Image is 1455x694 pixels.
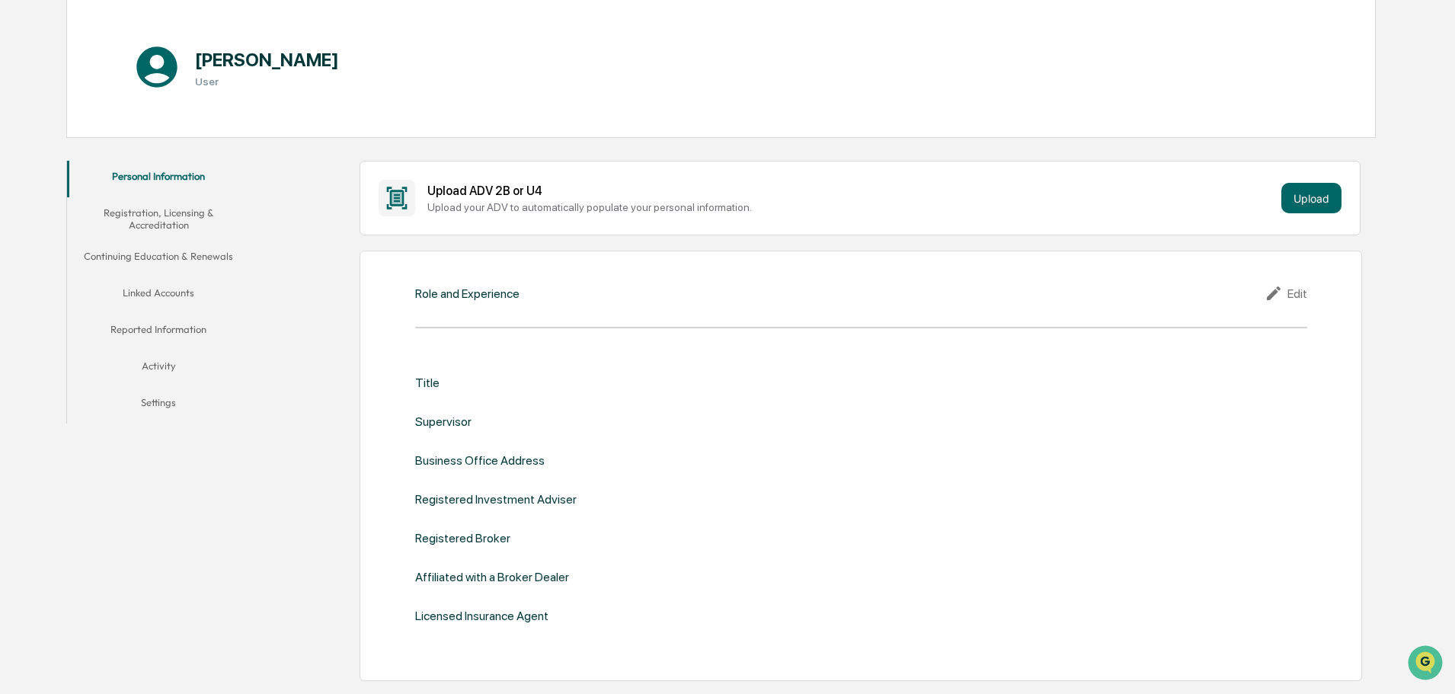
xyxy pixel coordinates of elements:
button: Linked Accounts [67,277,250,314]
div: Upload ADV 2B or U4 [427,184,1275,198]
iframe: Open customer support [1406,644,1447,685]
a: 🗄️Attestations [104,186,195,213]
div: Title [415,376,440,390]
div: We're available if you need us! [52,132,193,144]
p: How can we help? [15,32,277,56]
div: secondary tabs example [67,161,250,424]
div: 🔎 [15,222,27,235]
h1: [PERSON_NAME] [195,49,339,71]
div: Licensed Insurance Agent [415,609,548,623]
div: Registered Investment Adviser [415,492,577,507]
div: Supervisor [415,414,472,429]
button: Continuing Education & Renewals [67,241,250,277]
h3: User [195,75,339,88]
button: Registration, Licensing & Accreditation [67,197,250,241]
span: Preclearance [30,192,98,207]
button: Reported Information [67,314,250,350]
button: Settings [67,387,250,424]
a: 🔎Data Lookup [9,215,102,242]
div: Edit [1265,284,1307,302]
button: Upload [1281,183,1341,213]
button: Personal Information [67,161,250,197]
img: 1746055101610-c473b297-6a78-478c-a979-82029cc54cd1 [15,117,43,144]
span: Pylon [152,258,184,270]
div: Upload your ADV to automatically populate your personal information. [427,201,1275,213]
a: 🖐️Preclearance [9,186,104,213]
div: Start new chat [52,117,250,132]
div: 🗄️ [110,193,123,206]
div: Role and Experience [415,286,520,301]
button: Activity [67,350,250,387]
div: Registered Broker [415,531,510,545]
div: 🖐️ [15,193,27,206]
div: Business Office Address [415,453,545,468]
span: Attestations [126,192,189,207]
a: Powered byPylon [107,257,184,270]
div: Affiliated with a Broker Dealer [415,570,569,584]
button: Start new chat [259,121,277,139]
span: Data Lookup [30,221,96,236]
